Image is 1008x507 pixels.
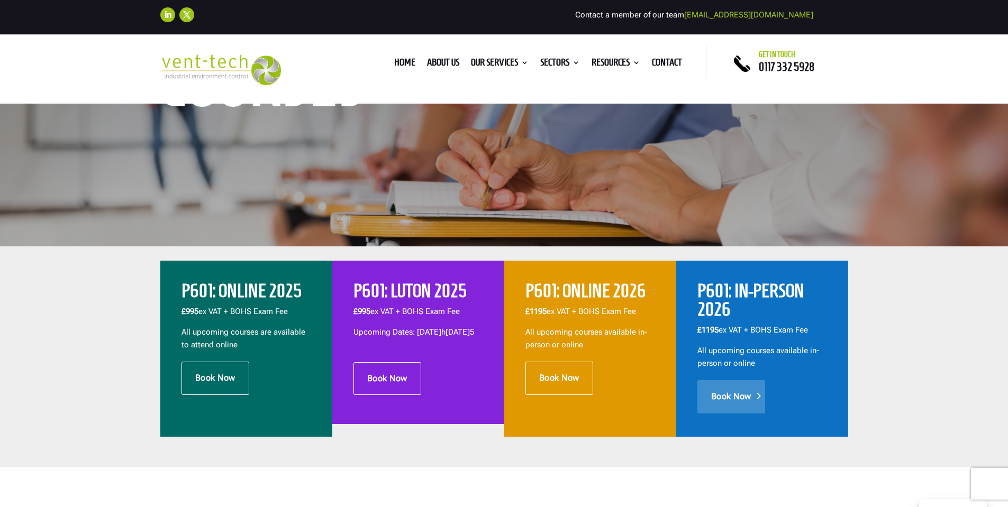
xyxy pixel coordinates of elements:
span: Get in touch [759,50,795,59]
p: ex VAT + BOHS Exam Fee [525,306,655,326]
h2: P601: LUTON 2025 [353,282,483,306]
b: £995 [181,307,198,316]
b: £1195 [697,325,719,335]
span: All upcoming courses available in-person or online [697,346,819,368]
a: Follow on X [179,7,194,22]
span: All upcoming courses available in-person or online [525,327,647,349]
h1: P601 Courses [160,7,483,114]
p: Upcoming Dates: [DATE]h[DATE]5 [353,326,483,339]
a: Sectors [540,59,580,70]
b: £1195 [525,307,547,316]
a: Contact [652,59,682,70]
span: £995 [353,307,370,316]
a: Book Now [697,380,765,413]
h2: P601: in-person 2026 [697,282,827,324]
p: ex VAT + BOHS Exam Fee [353,306,483,326]
a: Resources [592,59,640,70]
p: ex VAT + BOHS Exam Fee [697,324,827,345]
a: 0117 332 5928 [759,60,814,73]
span: All upcoming courses are available to attend online [181,327,305,349]
a: Book Now [181,362,249,394]
p: ex VAT + BOHS Exam Fee [181,306,311,326]
a: About us [427,59,459,70]
a: Follow on LinkedIn [160,7,175,22]
span: Contact a member of our team [575,10,813,20]
h2: P601: ONLINE 2026 [525,282,655,306]
img: 2023-09-27T08_35_16.549ZVENT-TECH---Clear-background [160,54,281,86]
a: Our Services [471,59,529,70]
h2: P601: ONLINE 2025 [181,282,311,306]
a: Book Now [525,362,593,394]
a: Book Now [353,362,421,395]
a: [EMAIL_ADDRESS][DOMAIN_NAME] [684,10,813,20]
a: Home [394,59,415,70]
